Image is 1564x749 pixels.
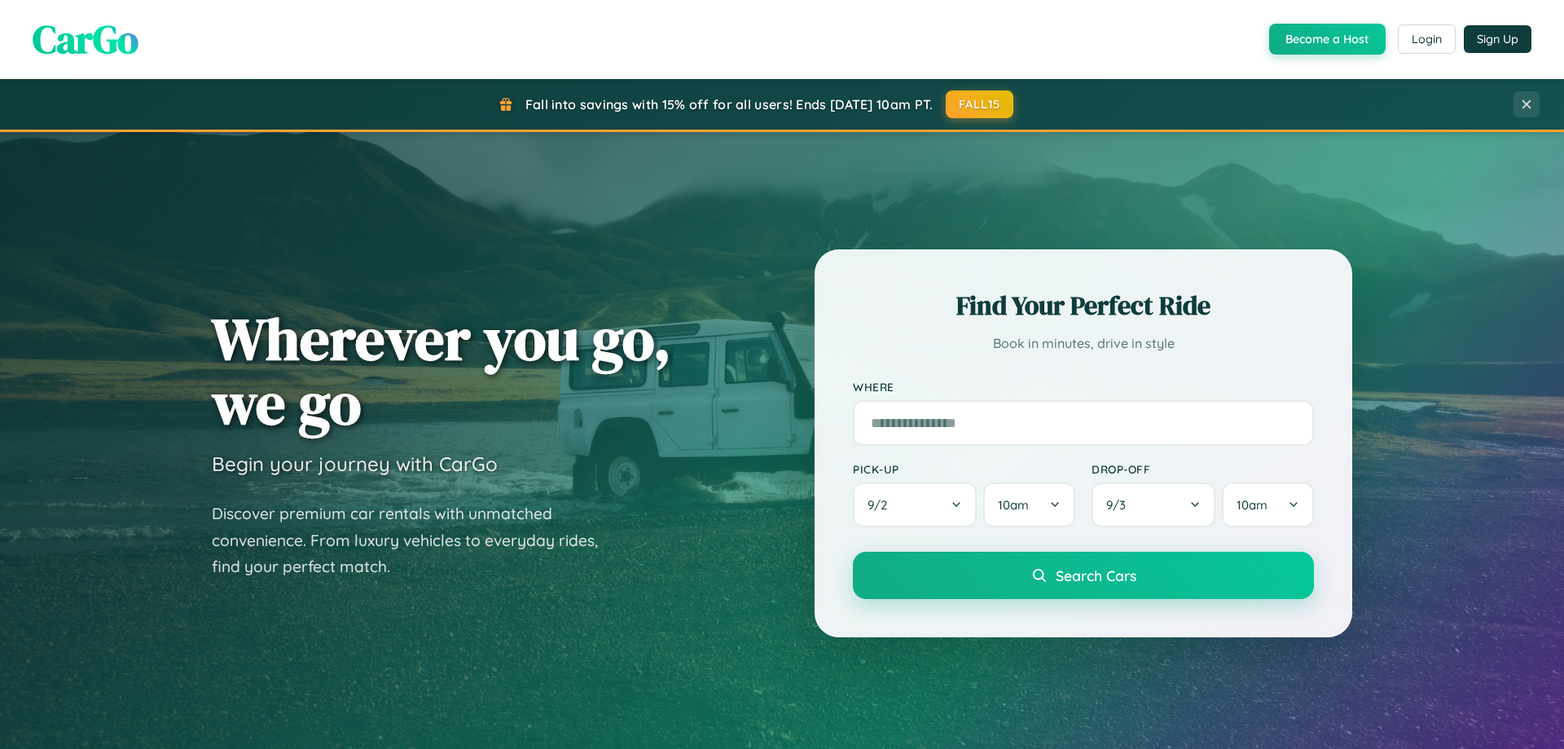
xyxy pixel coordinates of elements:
[946,90,1014,118] button: FALL15
[853,380,1314,394] label: Where
[853,462,1075,476] label: Pick-up
[1106,497,1134,513] span: 9 / 3
[212,500,619,580] p: Discover premium car rentals with unmatched convenience. From luxury vehicles to everyday rides, ...
[1222,482,1314,527] button: 10am
[33,12,138,66] span: CarGo
[1269,24,1386,55] button: Become a Host
[853,552,1314,599] button: Search Cars
[983,482,1075,527] button: 10am
[1056,566,1136,584] span: Search Cars
[853,332,1314,355] p: Book in minutes, drive in style
[1092,462,1314,476] label: Drop-off
[998,497,1029,513] span: 10am
[1237,497,1267,513] span: 10am
[525,96,934,112] span: Fall into savings with 15% off for all users! Ends [DATE] 10am PT.
[853,482,977,527] button: 9/2
[1092,482,1215,527] button: 9/3
[868,497,895,513] span: 9 / 2
[1464,25,1531,53] button: Sign Up
[212,306,671,435] h1: Wherever you go, we go
[212,452,498,476] h3: Begin your journey with CarGo
[853,288,1314,324] h2: Find Your Perfect Ride
[1398,24,1456,54] button: Login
